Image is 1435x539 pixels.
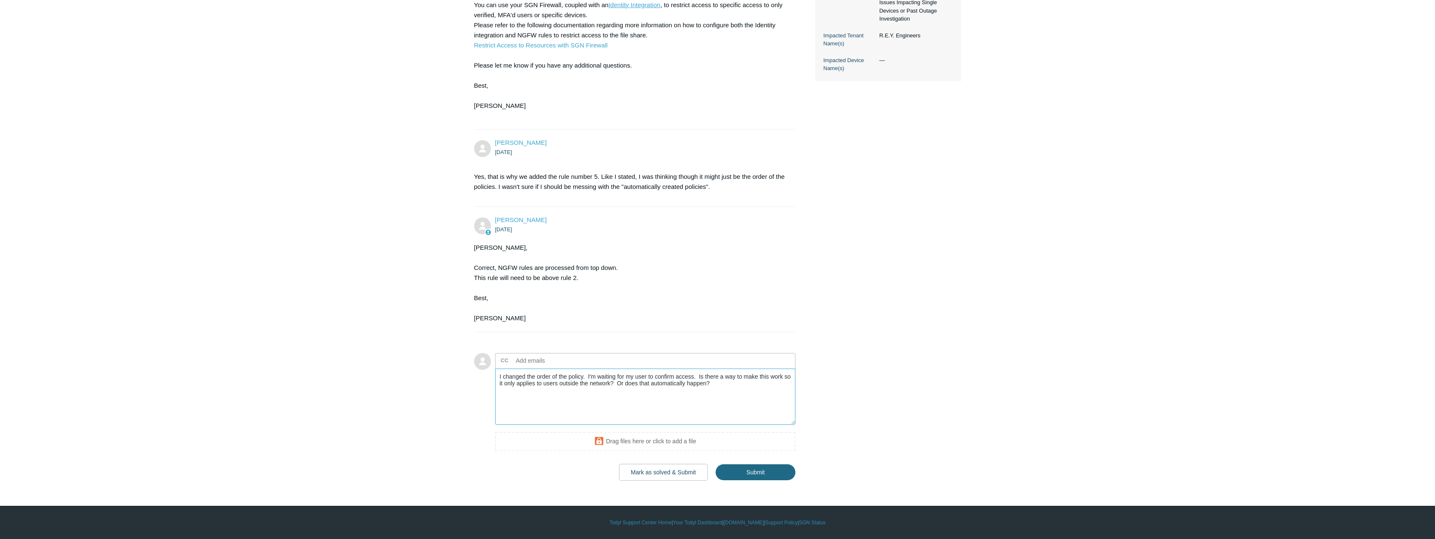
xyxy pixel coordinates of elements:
[875,31,953,40] dd: R.E.Y. Engineers
[824,56,875,73] dt: Impacted Device Name(s)
[495,216,547,223] a: [PERSON_NAME]
[609,1,660,8] a: Identity Integration
[474,519,961,526] div: | | | |
[513,354,603,367] input: Add emails
[474,172,787,192] p: Yes, that is why we added the rule number 5. Like I stated, I was thinking though it might just b...
[495,226,512,233] time: 08/13/2025, 14:45
[495,139,547,146] span: Jeremy Schaffer
[501,354,509,367] label: CC
[495,149,512,155] time: 08/13/2025, 14:21
[824,31,875,48] dt: Impacted Tenant Name(s)
[716,464,795,480] input: Submit
[495,369,796,425] textarea: Add your reply
[875,56,953,65] dd: —
[724,519,764,526] a: [DOMAIN_NAME]
[474,243,787,323] div: [PERSON_NAME], Correct, NGFW rules are processed from top down. This rule will need to be above r...
[619,464,708,481] button: Mark as solved & Submit
[765,519,798,526] a: Support Policy
[495,139,547,146] a: [PERSON_NAME]
[474,42,608,49] a: Restrict Access to Resources with SGN Firewall
[609,519,672,526] a: Todyl Support Center Home
[495,216,547,223] span: Kris Haire
[673,519,722,526] a: Your Todyl Dashboard
[799,519,826,526] a: SGN Status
